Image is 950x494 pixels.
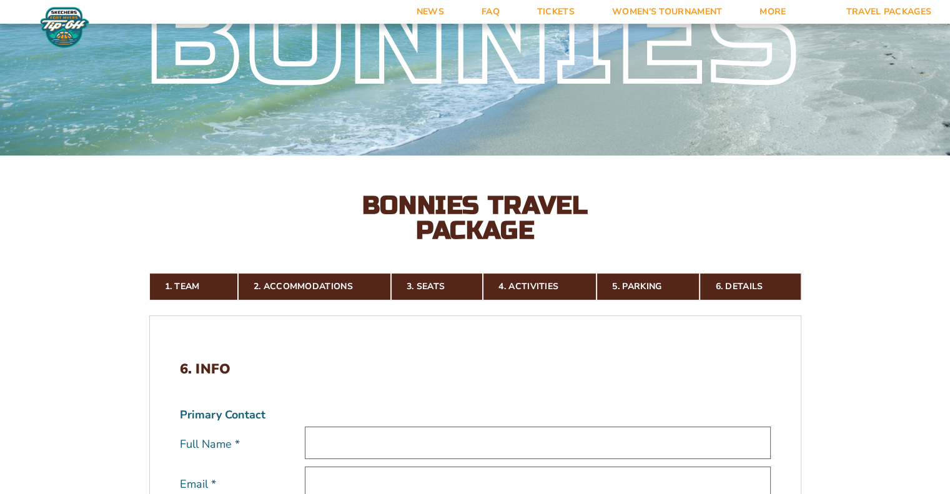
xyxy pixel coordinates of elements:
a: 5. Parking [596,273,700,300]
strong: Primary Contact [180,407,265,423]
a: 1. Team [149,273,238,300]
h2: Bonnies Travel Package [338,193,613,243]
a: 2. Accommodations [238,273,391,300]
h2: 6. Info [180,361,771,377]
img: Fort Myers Tip-Off [37,6,92,49]
label: Email * [180,477,305,492]
a: 3. Seats [391,273,483,300]
label: Full Name * [180,437,305,452]
a: 4. Activities [483,273,596,300]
